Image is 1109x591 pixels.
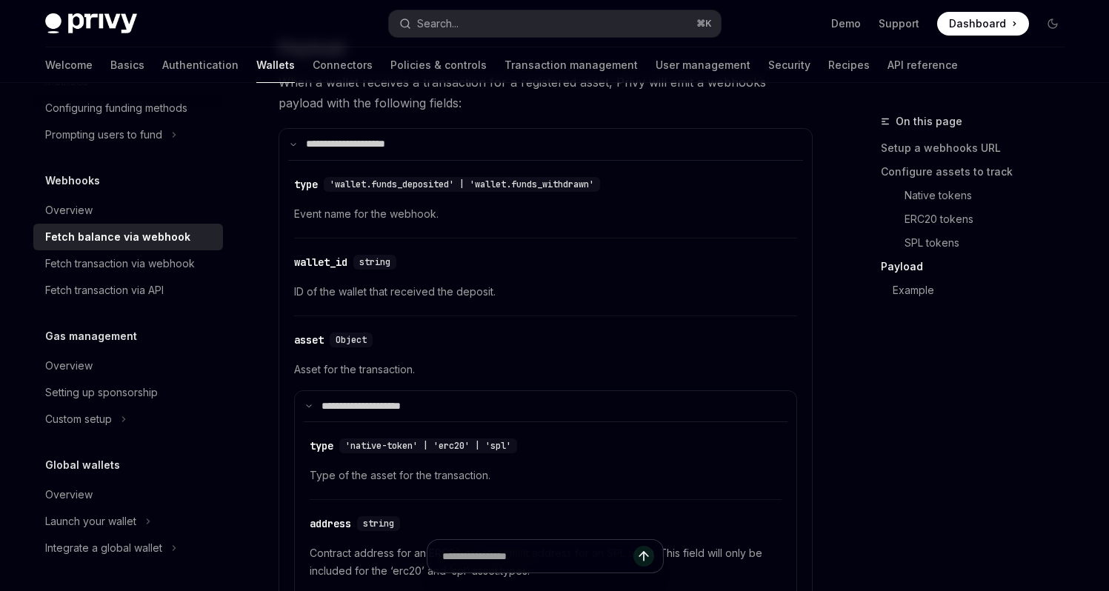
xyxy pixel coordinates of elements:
[294,333,324,347] div: asset
[33,250,223,277] a: Fetch transaction via webhook
[881,136,1076,160] a: Setup a webhooks URL
[45,384,158,401] div: Setting up sponsorship
[417,15,459,33] div: Search...
[330,178,594,190] span: 'wallet.funds_deposited' | 'wallet.funds_withdrawn'
[893,278,1076,302] a: Example
[390,47,487,83] a: Policies & controls
[45,126,162,144] div: Prompting users to fund
[256,47,295,83] a: Wallets
[110,47,144,83] a: Basics
[33,353,223,379] a: Overview
[504,47,638,83] a: Transaction management
[45,172,100,190] h5: Webhooks
[294,361,797,378] span: Asset for the transaction.
[45,539,162,557] div: Integrate a global wallet
[1041,12,1065,36] button: Toggle dark mode
[768,47,810,83] a: Security
[162,47,239,83] a: Authentication
[696,18,712,30] span: ⌘ K
[294,177,318,192] div: type
[887,47,958,83] a: API reference
[831,16,861,31] a: Demo
[881,255,1076,278] a: Payload
[45,99,187,117] div: Configuring funding methods
[33,224,223,250] a: Fetch balance via webhook
[937,12,1029,36] a: Dashboard
[896,113,962,130] span: On this page
[336,334,367,346] span: Object
[45,357,93,375] div: Overview
[45,228,190,246] div: Fetch balance via webhook
[45,47,93,83] a: Welcome
[363,518,394,530] span: string
[881,160,1076,184] a: Configure assets to track
[45,201,93,219] div: Overview
[345,440,511,452] span: 'native-token' | 'erc20' | 'spl'
[45,281,164,299] div: Fetch transaction via API
[294,255,347,270] div: wallet_id
[33,197,223,224] a: Overview
[313,47,373,83] a: Connectors
[33,277,223,304] a: Fetch transaction via API
[389,10,721,37] button: Search...⌘K
[879,16,919,31] a: Support
[33,379,223,406] a: Setting up sponsorship
[310,467,782,484] span: Type of the asset for the transaction.
[45,255,195,273] div: Fetch transaction via webhook
[45,410,112,428] div: Custom setup
[45,13,137,34] img: dark logo
[33,481,223,508] a: Overview
[294,283,797,301] span: ID of the wallet that received the deposit.
[905,184,1076,207] a: Native tokens
[310,438,333,453] div: type
[359,256,390,268] span: string
[905,231,1076,255] a: SPL tokens
[45,456,120,474] h5: Global wallets
[656,47,750,83] a: User management
[33,95,223,121] a: Configuring funding methods
[905,207,1076,231] a: ERC20 tokens
[310,516,351,531] div: address
[45,327,137,345] h5: Gas management
[279,72,813,113] span: When a wallet receives a transaction for a registered asset, Privy will emit a webhooks payload w...
[45,486,93,504] div: Overview
[633,546,654,567] button: Send message
[828,47,870,83] a: Recipes
[45,512,136,530] div: Launch your wallet
[294,205,797,223] span: Event name for the webhook.
[949,16,1006,31] span: Dashboard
